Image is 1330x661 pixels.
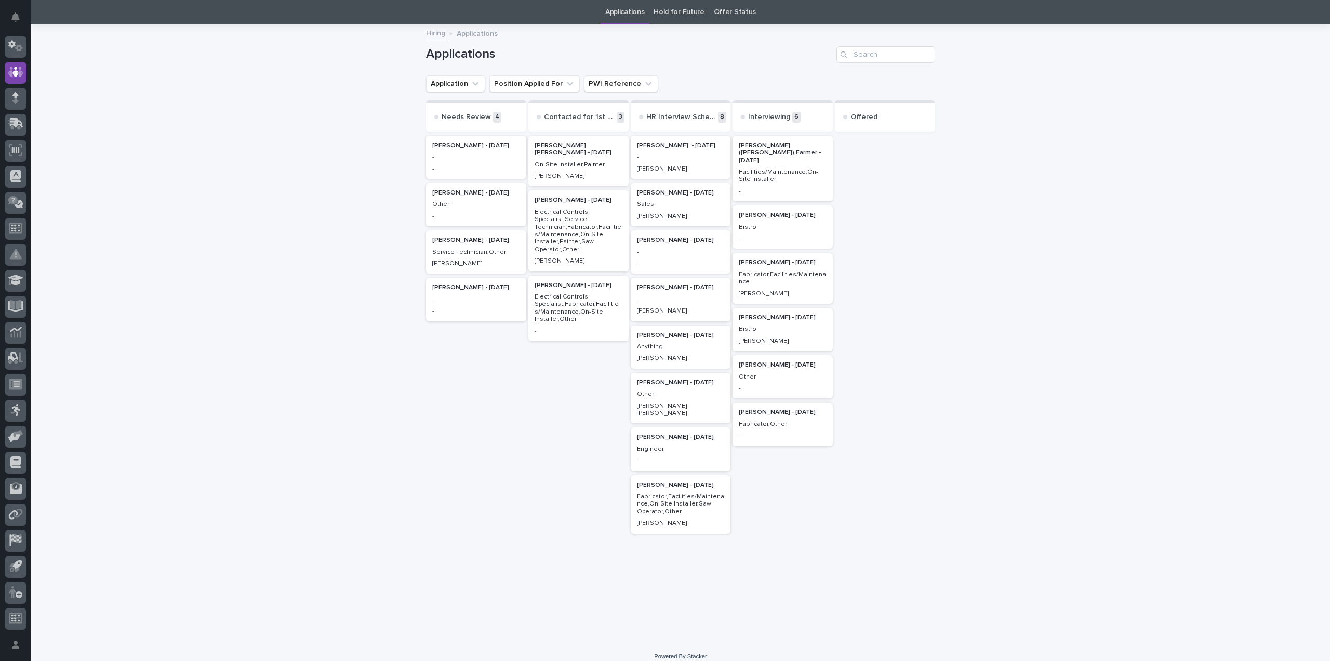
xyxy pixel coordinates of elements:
[637,446,725,453] p: Engineer
[432,296,520,303] p: -
[528,276,629,341] a: [PERSON_NAME] - [DATE]Electrical Controls Specialist,Fabricator,Facilities/Maintenance,On-Site In...
[617,112,624,123] p: 3
[836,46,935,63] input: Search
[528,136,629,187] a: [PERSON_NAME] [PERSON_NAME] - [DATE]On-Site Installer,Painter[PERSON_NAME]
[631,278,731,321] a: [PERSON_NAME] - [DATE]-[PERSON_NAME]
[637,355,725,362] p: [PERSON_NAME]
[426,47,832,62] h1: Applications
[426,230,526,274] div: [PERSON_NAME] - [DATE]Service Technician,Other[PERSON_NAME]
[432,307,520,315] p: -
[739,385,827,392] p: -
[739,212,827,219] p: [PERSON_NAME] - [DATE]
[637,343,725,351] p: Anything
[850,113,877,122] p: Offered
[432,260,520,267] p: [PERSON_NAME]
[733,403,833,446] a: [PERSON_NAME] - [DATE]Fabricator,Other-
[733,308,833,351] a: [PERSON_NAME] - [DATE]Bistro[PERSON_NAME]
[5,6,26,28] button: Notifications
[631,326,731,369] a: [PERSON_NAME] - [DATE]Anything[PERSON_NAME]
[637,391,725,398] p: Other
[739,224,827,231] p: Bistro
[426,183,526,226] a: [PERSON_NAME] - [DATE]Other-
[426,278,526,321] a: [PERSON_NAME] - [DATE]--
[631,427,731,471] a: [PERSON_NAME] - [DATE]Engineer-
[637,201,725,208] p: Sales
[637,213,725,220] p: [PERSON_NAME]
[739,290,827,297] p: [PERSON_NAME]
[733,205,833,249] div: [PERSON_NAME] - [DATE]Bistro-
[637,307,725,315] p: [PERSON_NAME]
[637,434,725,441] p: [PERSON_NAME] - [DATE]
[442,113,491,122] p: Needs Review
[637,284,725,291] p: [PERSON_NAME] - [DATE]
[637,189,725,197] p: [PERSON_NAME] - [DATE]
[432,189,520,197] p: [PERSON_NAME] - [DATE]
[432,142,520,149] p: [PERSON_NAME] - [DATE]
[748,113,790,122] p: Interviewing
[457,27,498,38] p: Applications
[535,328,622,335] p: -
[646,113,716,122] p: HR Interview Scheduled / Complete
[631,475,731,534] a: [PERSON_NAME] - [DATE]Fabricator,Facilities/Maintenance,On-Site Installer,Saw Operator,Other[PERS...
[13,12,26,29] div: Notifications
[637,260,725,267] p: -
[733,136,833,201] a: [PERSON_NAME] ([PERSON_NAME]) Farmer - [DATE]Facilities/Maintenance,On-Site Installer-
[739,235,827,242] p: -
[426,136,526,179] a: [PERSON_NAME] - [DATE]--
[426,27,445,38] a: Hiring
[432,153,520,161] p: -
[584,75,658,92] button: PWI Reference
[637,379,725,386] p: [PERSON_NAME] - [DATE]
[631,183,731,226] a: [PERSON_NAME] - [DATE]Sales[PERSON_NAME]
[637,142,725,149] p: [PERSON_NAME] - [DATE]
[739,142,827,164] p: [PERSON_NAME] ([PERSON_NAME]) Farmer - [DATE]
[493,112,501,123] p: 4
[631,373,731,424] a: [PERSON_NAME] - [DATE]Other[PERSON_NAME] [PERSON_NAME]
[733,355,833,398] a: [PERSON_NAME] - [DATE]Other-
[432,201,520,208] p: Other
[739,338,827,345] p: [PERSON_NAME]
[631,136,731,179] a: [PERSON_NAME] - [DATE]-[PERSON_NAME]
[535,197,622,204] p: [PERSON_NAME] - [DATE]
[535,257,622,265] p: [PERSON_NAME]
[792,112,801,123] p: 6
[637,520,725,527] p: [PERSON_NAME]
[535,142,622,157] p: [PERSON_NAME] [PERSON_NAME] - [DATE]
[739,314,827,321] p: [PERSON_NAME] - [DATE]
[739,271,827,286] p: Fabricator,Facilities/Maintenance
[718,112,726,123] p: 8
[631,230,731,274] a: [PERSON_NAME] - [DATE]--
[535,161,622,169] p: On-Site Installer,Painter
[432,213,520,220] p: -
[544,113,615,122] p: Contacted for 1st Interview
[654,653,707,659] a: Powered By Stacker
[432,237,520,244] p: [PERSON_NAME] - [DATE]
[535,209,622,253] p: Electrical Controls Specialist,Service Technician,Fabricator,Facilities/Maintenance,On-Site Insta...
[637,249,725,256] p: -
[739,373,827,381] p: Other
[432,249,520,256] p: Service Technician,Other
[637,457,725,464] p: -
[739,188,827,195] p: -
[432,165,520,173] p: -
[637,296,725,303] p: -
[489,75,580,92] button: Position Applied For
[426,75,485,92] button: Application
[637,237,725,244] p: [PERSON_NAME] - [DATE]
[637,403,725,418] p: [PERSON_NAME] [PERSON_NAME]
[739,432,827,439] p: -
